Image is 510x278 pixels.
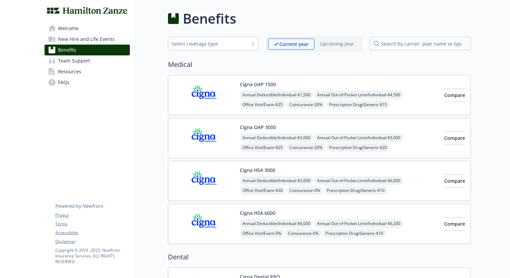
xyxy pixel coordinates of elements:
span: Compare [444,92,465,98]
a: Team Support [45,55,130,66]
button: Cigna OAP 1500 [240,81,276,88]
span: Prescription Drug/Generic - $10 [324,186,387,195]
button: Compare [444,217,465,231]
a: Accessibility [55,230,130,236]
img: CIGNA carrier logo [174,81,234,109]
span: Annual Deductible/Individual - $1,500 [240,91,313,99]
h2: Medical [168,59,471,70]
a: New Hire and Life Events [45,34,130,45]
span: Annual Deductible/Individual - $3,000 [240,176,313,185]
span: Coinsurance - 20% [287,143,325,152]
span: Resources [58,66,81,77]
span: Compare [444,221,465,227]
span: Prescription Drug/Generic - $15 [327,100,390,109]
p: Copyright © 2024 - 2025 , Newfront Insurance Services, ALL RIGHTS RESERVED [55,247,130,264]
button: Compare [444,89,465,102]
span: Compare [444,178,465,184]
span: Compare [444,135,465,141]
span: Coinsurance - 0% [285,229,321,237]
img: CIGNA carrier logo [174,209,234,238]
span: FAQs [58,77,69,88]
p: Current year [279,41,309,48]
input: search by carrier, plan name or type [370,37,471,50]
span: New Hire and Life Events [58,34,115,45]
span: Office Visit/Exam - $25 [240,143,285,152]
span: Annual Deductible/Individual - $3,000 [240,133,313,142]
span: Benefits [58,45,76,55]
div: Select coverage type [172,40,245,47]
a: FAQs [45,77,130,88]
span: Annual Out-of-Pocket Limit/Individual - $6,000 [314,176,403,185]
span: Prescription Drug/Generic - $10 [323,229,386,237]
h1: Benefits [183,8,236,29]
span: Annual Out-of-Pocket Limit/Individual - $4,500 [314,91,403,99]
button: Cigna HSA 6000 [240,209,275,217]
span: Office Visit/Exam - $30 [240,186,285,195]
span: Coinsurance - 0% [287,186,323,195]
span: Office Visit/Exam - 0% [240,229,284,237]
span: Annual Out-of-Pocket Limit/Individual - $5,000 [314,133,403,142]
button: Compare [444,131,465,145]
img: CIGNA carrier logo [174,167,234,195]
p: Upcoming year [320,40,354,47]
a: Terms [55,221,130,227]
h2: Dental [168,252,471,262]
a: Privacy [55,212,130,218]
span: Team Support [58,55,90,66]
a: Resources [45,66,130,77]
img: CIGNA carrier logo [174,124,234,152]
span: Upcoming year [314,39,360,50]
button: Cigna OAP 3000 [240,124,276,131]
button: Cigna HSA 3000 [240,167,275,174]
span: Annual Deductible/Individual - $6,000 [240,219,313,228]
span: Annual Out-of-Pocket Limit/Individual - $6,200 [314,219,403,228]
span: Office Visit/Exam - $25 [240,100,285,109]
a: Disclaimer [55,238,130,245]
button: Compare [444,174,465,188]
span: Prescription Drug/Generic - $20 [327,143,390,152]
a: Benefits [45,45,130,55]
span: Coinsurance - 20% [287,100,325,109]
a: Welcome [45,23,130,34]
span: Welcome [58,23,79,34]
